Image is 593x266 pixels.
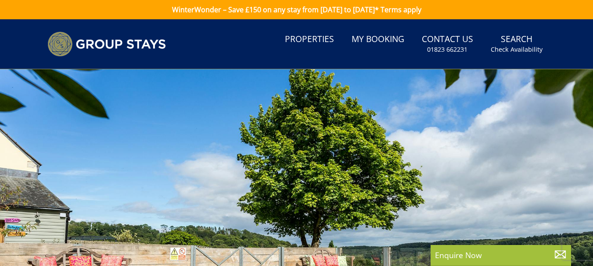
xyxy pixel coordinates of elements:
[487,30,546,58] a: SearchCheck Availability
[418,30,477,58] a: Contact Us01823 662231
[435,249,567,261] p: Enquire Now
[427,45,467,54] small: 01823 662231
[47,32,166,57] img: Group Stays
[281,30,338,50] a: Properties
[491,45,543,54] small: Check Availability
[348,30,408,50] a: My Booking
